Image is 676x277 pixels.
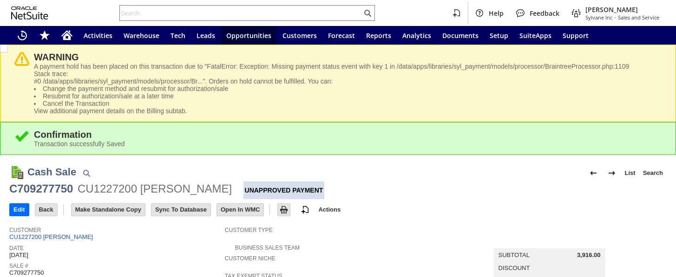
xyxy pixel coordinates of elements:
[402,31,431,40] span: Analytics
[34,100,662,115] li: Cancel the Transaction View additional payment details on the Billing subtab.
[361,26,397,45] a: Reports
[499,264,530,271] a: Discount
[278,204,290,216] input: Print
[490,31,508,40] span: Setup
[165,26,191,45] a: Tech
[151,204,210,216] input: Sync To Database
[9,181,73,196] div: C709277750
[78,181,232,196] div: CU1227200 [PERSON_NAME]
[34,85,662,92] li: Change the payment method and resubmit for authorization/sale
[437,26,484,45] a: Documents
[34,140,662,148] div: Transaction successfully Saved
[84,31,112,40] span: Activities
[33,26,56,45] div: Shortcuts
[442,31,479,40] span: Documents
[530,9,559,18] span: Feedback
[621,166,639,180] a: List
[499,251,530,258] a: Subtotal
[171,31,185,40] span: Tech
[519,31,551,40] span: SuiteApps
[557,26,594,45] a: Support
[11,6,48,19] svg: logo
[35,204,57,216] input: Back
[362,7,373,19] svg: Search
[606,167,617,179] img: Next
[221,26,277,45] a: Opportunities
[10,204,29,216] input: Edit
[588,167,599,179] img: Previous
[225,255,276,262] a: Customer Niche
[9,245,24,251] a: Date
[61,30,72,41] svg: Home
[489,9,504,18] span: Help
[120,7,362,19] input: Search
[282,31,317,40] span: Customers
[34,63,662,115] div: A payment hold has been placed on this transaction due to "FatalError: Exception: Missing payment...
[243,181,325,199] div: Unapproved Payment
[9,269,44,277] span: C709277750
[614,14,616,21] span: -
[226,31,271,40] span: Opportunities
[514,26,557,45] a: SuiteApps
[618,14,659,21] span: Sales and Service
[563,31,589,40] span: Support
[9,233,95,240] a: CU1227200 [PERSON_NAME]
[639,166,667,180] a: Search
[366,31,391,40] span: Reports
[328,31,355,40] span: Forecast
[11,26,33,45] a: Recent Records
[494,233,605,248] caption: Summary
[78,26,118,45] a: Activities
[217,204,264,216] input: Open In WMC
[81,167,92,179] img: Quick Find
[235,245,300,251] a: Business Sales Team
[397,26,437,45] a: Analytics
[34,92,662,100] li: Resubmit for authorization/sale at a later time
[484,26,514,45] a: Setup
[315,206,344,213] a: Actions
[118,26,165,45] a: Warehouse
[277,26,322,45] a: Customers
[27,164,76,180] h1: Cash Sale
[9,263,28,269] a: Sale #
[124,31,159,40] span: Warehouse
[197,31,215,40] span: Leads
[300,204,311,215] img: add-record.svg
[278,204,289,215] img: Print
[225,227,273,233] a: Customer Type
[9,227,41,233] a: Customer
[322,26,361,45] a: Forecast
[191,26,221,45] a: Leads
[34,52,662,63] div: WARNING
[72,204,145,216] input: Make Standalone Copy
[39,30,50,41] svg: Shortcuts
[9,251,28,259] span: [DATE]
[577,251,601,259] span: 3,916.00
[56,26,78,45] a: Home
[34,129,662,140] div: Confirmation
[585,5,659,14] span: [PERSON_NAME]
[585,14,612,21] span: Sylvane Inc
[17,30,28,41] svg: Recent Records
